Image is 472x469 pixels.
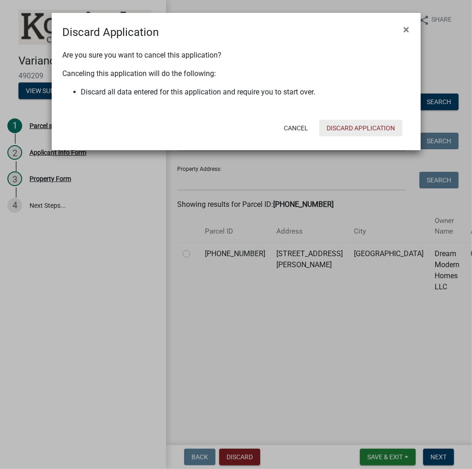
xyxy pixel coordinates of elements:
[81,87,410,98] li: Discard all data entered for this application and require you to start over.
[276,120,316,136] button: Cancel
[319,120,402,136] button: Discard Application
[63,50,410,61] p: Are you sure you want to cancel this application?
[404,23,410,36] span: ×
[63,68,410,79] p: Canceling this application will do the following:
[63,24,159,41] h4: Discard Application
[396,17,417,42] button: Close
